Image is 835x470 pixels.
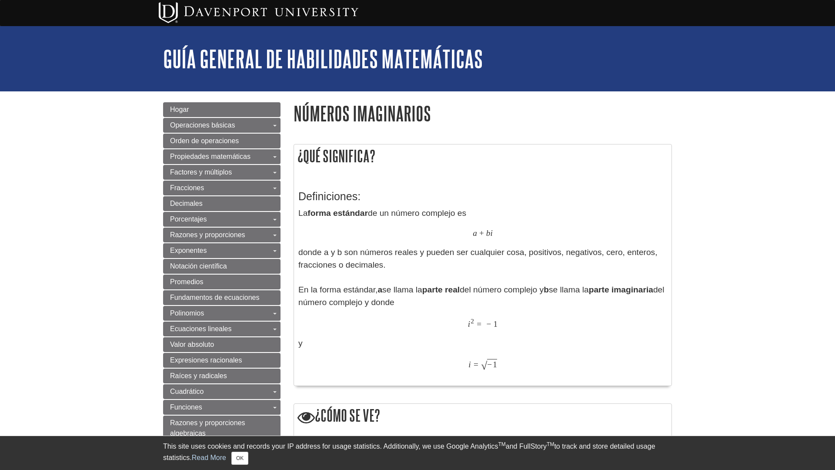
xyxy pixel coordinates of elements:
[170,247,207,254] span: Exponentes
[163,165,281,180] a: Factores y múltiplos
[468,319,470,329] span: i
[170,294,259,301] span: Fundamentos de ecuaciones
[494,319,498,329] span: 1
[474,359,478,369] span: =
[163,243,281,258] a: Exponentes
[170,325,231,332] span: Ecuaciones lineales
[493,359,497,369] span: 1
[163,259,281,274] a: Notación científica
[163,134,281,148] a: Orden de operaciones
[479,228,484,238] span: +
[170,262,227,270] span: Notación científica
[163,353,281,368] a: Expresiones racionales
[170,372,227,379] span: Raíces y radicales
[170,215,207,223] span: Porcentajes
[170,309,204,317] span: Polinomios
[170,153,250,160] span: Propiedades matemáticas
[294,144,671,168] h2: ¿Qué significa?
[163,275,281,289] a: Promedios
[163,290,281,305] a: Fundamentos de ecuaciones
[544,285,549,294] strong: b
[170,388,204,395] span: Cuadrático
[547,441,554,447] sup: TM
[170,184,204,191] span: Fracciones
[170,419,245,437] span: Razones y proporciones algebraicas
[589,285,653,294] strong: parte imaginaria
[163,337,281,352] a: Valor absoluto
[163,441,672,465] div: This site uses cookies and records your IP address for usage statistics. Additionally, we use Goo...
[170,403,202,411] span: Funciones
[170,278,203,285] span: Promedios
[163,196,281,211] a: Decimales
[231,452,248,465] button: Close
[170,200,203,207] span: Decimales
[170,168,232,176] span: Factores y múltiplos
[163,369,281,383] a: Raíces y radicales
[163,400,281,415] a: Funciones
[170,356,242,364] span: Expresiones racionales
[163,102,281,117] a: Hogar
[159,2,358,23] img: Davenport University
[170,137,239,144] span: Orden de operaciones
[294,404,671,429] h2: ¿Cómo se ve?
[487,319,491,329] span: −
[163,306,281,321] a: Polinomios
[481,359,487,373] span: √
[298,207,667,373] p: La de un número complejo es donde a y b son números reales y pueden ser cualquier cosa, positivos...
[163,45,483,72] a: Guía general de habilidades matemáticas
[170,121,235,129] span: Operaciones básicas
[163,384,281,399] a: Cuadrático
[163,322,281,336] a: Ecuaciones lineales
[170,106,189,113] span: Hogar
[163,228,281,242] a: Razones y proporciones
[487,359,492,369] span: −
[307,208,368,218] strong: forma estándar
[471,317,474,325] span: 2
[163,118,281,133] a: Operaciones básicas
[473,228,477,238] span: a
[163,212,281,227] a: Porcentajes
[163,181,281,195] a: Fracciones
[377,285,382,294] strong: a
[468,359,471,369] span: i
[170,341,214,348] span: Valor absoluto
[490,228,492,238] span: i
[422,285,460,294] strong: parte real
[498,441,505,447] sup: TM
[477,319,481,329] span: =
[294,102,672,124] h1: Números imaginarios
[486,228,491,238] span: b
[298,190,667,203] h3: Definiciones:
[163,416,281,441] a: Razones y proporciones algebraicas
[192,454,226,461] a: Read More
[163,149,281,164] a: Propiedades matemáticas
[170,231,245,238] span: Razones y proporciones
